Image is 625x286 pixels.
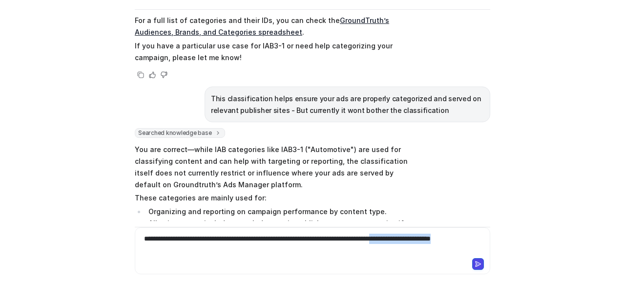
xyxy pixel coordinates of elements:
p: You are correct—while IAB categories like IAB3-1 ("Automotive") are used for classifying content ... [135,144,420,191]
p: This classification helps ensure your ads are properly categorized and served on relevant publish... [211,93,484,116]
p: These categories are mainly used for: [135,192,420,204]
span: Searched knowledge base [135,128,225,138]
p: For a full list of categories and their IDs, you can check the . [135,15,420,38]
li: Organizing and reporting on campaign performance by content type. [146,206,420,218]
li: Allowing you to include or exclude certain publisher content categories if you wish to fine-tune ... [146,218,420,241]
p: If you have a particular use case for IAB3-1 or need help categorizing your campaign, please let ... [135,40,420,64]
